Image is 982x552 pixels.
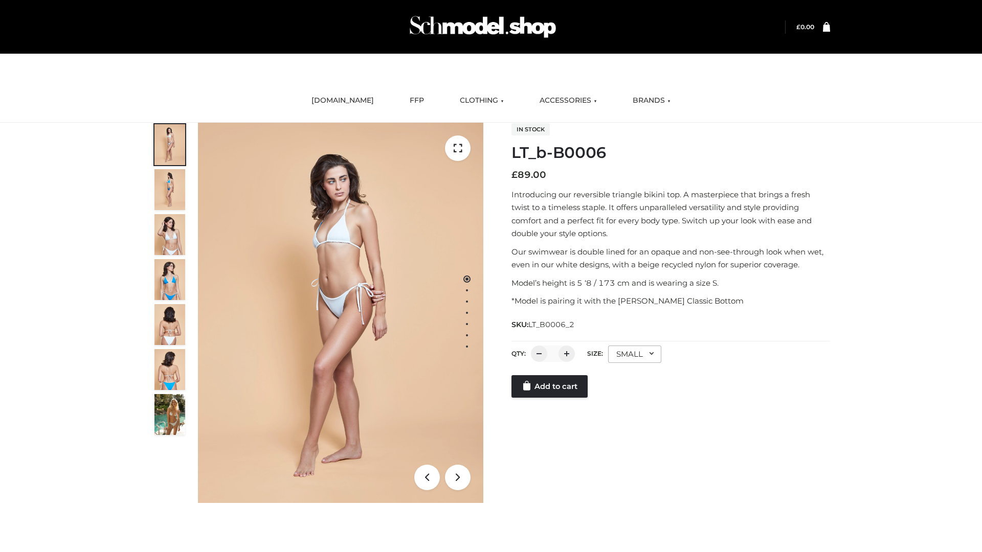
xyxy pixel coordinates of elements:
[511,375,588,398] a: Add to cart
[796,23,800,31] span: £
[796,23,814,31] bdi: 0.00
[511,318,575,331] span: SKU:
[154,349,185,390] img: ArielClassicBikiniTop_CloudNine_AzureSky_OW114ECO_8-scaled.jpg
[608,346,661,363] div: SMALL
[402,89,432,112] a: FFP
[154,304,185,345] img: ArielClassicBikiniTop_CloudNine_AzureSky_OW114ECO_7-scaled.jpg
[511,350,526,357] label: QTY:
[154,394,185,435] img: Arieltop_CloudNine_AzureSky2.jpg
[154,214,185,255] img: ArielClassicBikiniTop_CloudNine_AzureSky_OW114ECO_3-scaled.jpg
[511,245,830,271] p: Our swimwear is double lined for an opaque and non-see-through look when wet, even in our white d...
[452,89,511,112] a: CLOTHING
[511,123,550,135] span: In stock
[587,350,603,357] label: Size:
[796,23,814,31] a: £0.00
[532,89,605,112] a: ACCESSORIES
[511,169,546,180] bdi: 89.00
[511,188,830,240] p: Introducing our reversible triangle bikini top. A masterpiece that brings a fresh twist to a time...
[154,259,185,300] img: ArielClassicBikiniTop_CloudNine_AzureSky_OW114ECO_4-scaled.jpg
[304,89,382,112] a: [DOMAIN_NAME]
[511,294,830,308] p: *Model is pairing it with the [PERSON_NAME] Classic Bottom
[511,169,518,180] span: £
[154,124,185,165] img: ArielClassicBikiniTop_CloudNine_AzureSky_OW114ECO_1-scaled.jpg
[154,169,185,210] img: ArielClassicBikiniTop_CloudNine_AzureSky_OW114ECO_2-scaled.jpg
[625,89,678,112] a: BRANDS
[198,123,483,503] img: LT_b-B0006
[511,277,830,290] p: Model’s height is 5 ‘8 / 173 cm and is wearing a size S.
[528,320,574,329] span: LT_B0006_2
[406,7,560,47] img: Schmodel Admin 964
[511,144,830,162] h1: LT_b-B0006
